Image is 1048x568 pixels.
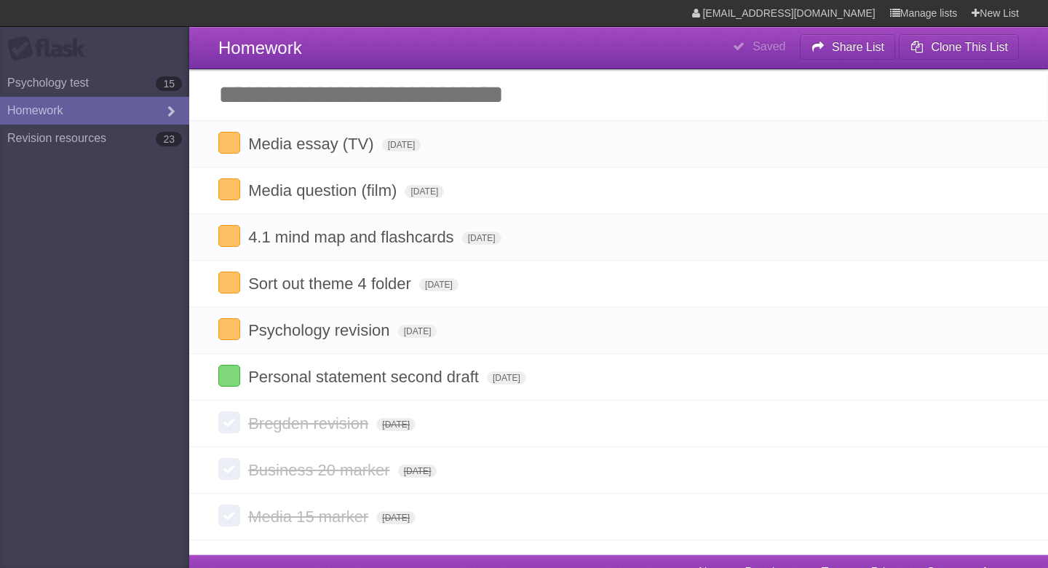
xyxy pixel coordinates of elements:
[156,132,182,146] b: 23
[419,278,458,291] span: [DATE]
[248,368,483,386] span: Personal statement second draft
[376,511,416,524] span: [DATE]
[832,41,884,53] b: Share List
[248,275,415,293] span: Sort out theme 4 folder
[931,41,1008,53] b: Clone This List
[248,135,377,153] span: Media essay (TV)
[398,325,437,338] span: [DATE]
[218,225,240,247] label: Done
[218,458,240,480] label: Done
[156,76,182,91] b: 15
[800,34,896,60] button: Share List
[899,34,1019,60] button: Clone This List
[7,36,95,62] div: Flask
[218,365,240,387] label: Done
[248,508,372,526] span: Media 15 marker
[487,371,526,384] span: [DATE]
[405,185,444,198] span: [DATE]
[218,272,240,293] label: Done
[248,181,400,200] span: Media question (film)
[753,40,785,52] b: Saved
[248,228,458,246] span: 4.1 mind map and flashcards
[218,178,240,200] label: Done
[398,465,437,478] span: [DATE]
[376,418,416,431] span: [DATE]
[248,461,393,479] span: Business 20 marker
[218,505,240,526] label: Done
[462,232,501,245] span: [DATE]
[248,414,372,433] span: Bregden revision
[218,411,240,433] label: Done
[248,321,393,339] span: Psychology revision
[218,38,302,58] span: Homework
[382,138,421,151] span: [DATE]
[218,318,240,340] label: Done
[218,132,240,154] label: Done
